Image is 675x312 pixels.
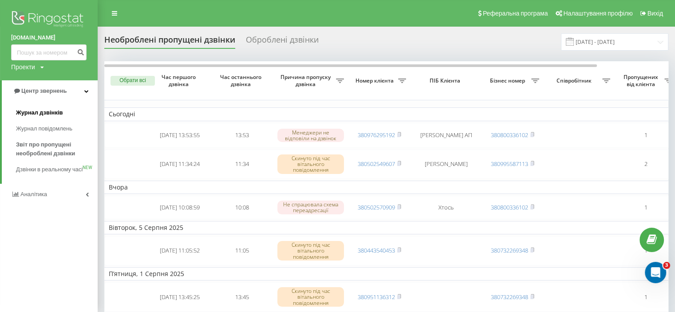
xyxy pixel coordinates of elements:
[211,123,273,148] td: 13:53
[647,10,663,17] span: Вихід
[11,33,87,42] a: [DOMAIN_NAME]
[211,196,273,219] td: 10:08
[663,262,670,269] span: 3
[358,160,395,168] a: 380502549607
[277,287,344,307] div: Скинуто під час вітального повідомлення
[486,77,531,84] span: Бізнес номер
[411,123,482,148] td: [PERSON_NAME] АП
[358,203,395,211] a: 380502570909
[16,137,98,162] a: Звіт про пропущені необроблені дзвінки
[149,196,211,219] td: [DATE] 10:08:59
[16,140,93,158] span: Звіт про пропущені необроблені дзвінки
[491,203,528,211] a: 380800336102
[548,77,602,84] span: Співробітник
[277,154,344,174] div: Скинуто під час вітального повідомлення
[418,77,474,84] span: ПІБ Клієнта
[277,129,344,142] div: Менеджери не відповіли на дзвінок
[16,162,98,178] a: Дзвінки в реальному часіNEW
[218,74,266,87] span: Час останнього дзвінка
[211,282,273,312] td: 13:45
[619,74,664,87] span: Пропущених від клієнта
[149,123,211,148] td: [DATE] 13:53:55
[11,9,87,31] img: Ringostat logo
[149,150,211,179] td: [DATE] 11:34:24
[149,282,211,312] td: [DATE] 13:45:25
[358,293,395,301] a: 380951136312
[277,74,336,87] span: Причина пропуску дзвінка
[16,165,83,174] span: Дзвінки в реальному часі
[277,241,344,261] div: Скинуто під час вітального повідомлення
[111,76,155,86] button: Обрати всі
[483,10,548,17] span: Реферальна програма
[277,201,344,214] div: Не спрацювала схема переадресації
[211,236,273,265] td: 11:05
[11,44,87,60] input: Пошук за номером
[156,74,204,87] span: Час першого дзвінка
[211,150,273,179] td: 11:34
[491,131,528,139] a: 380800336102
[491,293,528,301] a: 380732269348
[491,160,528,168] a: 380995587113
[20,191,47,197] span: Аналiтика
[16,121,98,137] a: Журнал повідомлень
[358,131,395,139] a: 380976295192
[21,87,67,94] span: Центр звернень
[491,246,528,254] a: 380732269348
[11,63,35,71] div: Проекти
[104,35,235,49] div: Необроблені пропущені дзвінки
[563,10,632,17] span: Налаштування профілю
[16,108,63,117] span: Журнал дзвінків
[411,196,482,219] td: Хтось
[358,246,395,254] a: 380443540453
[411,150,482,179] td: [PERSON_NAME]
[2,80,98,102] a: Центр звернень
[353,77,398,84] span: Номер клієнта
[246,35,319,49] div: Оброблені дзвінки
[149,236,211,265] td: [DATE] 11:05:52
[16,124,72,133] span: Журнал повідомлень
[16,105,98,121] a: Журнал дзвінків
[645,262,666,283] iframe: Intercom live chat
